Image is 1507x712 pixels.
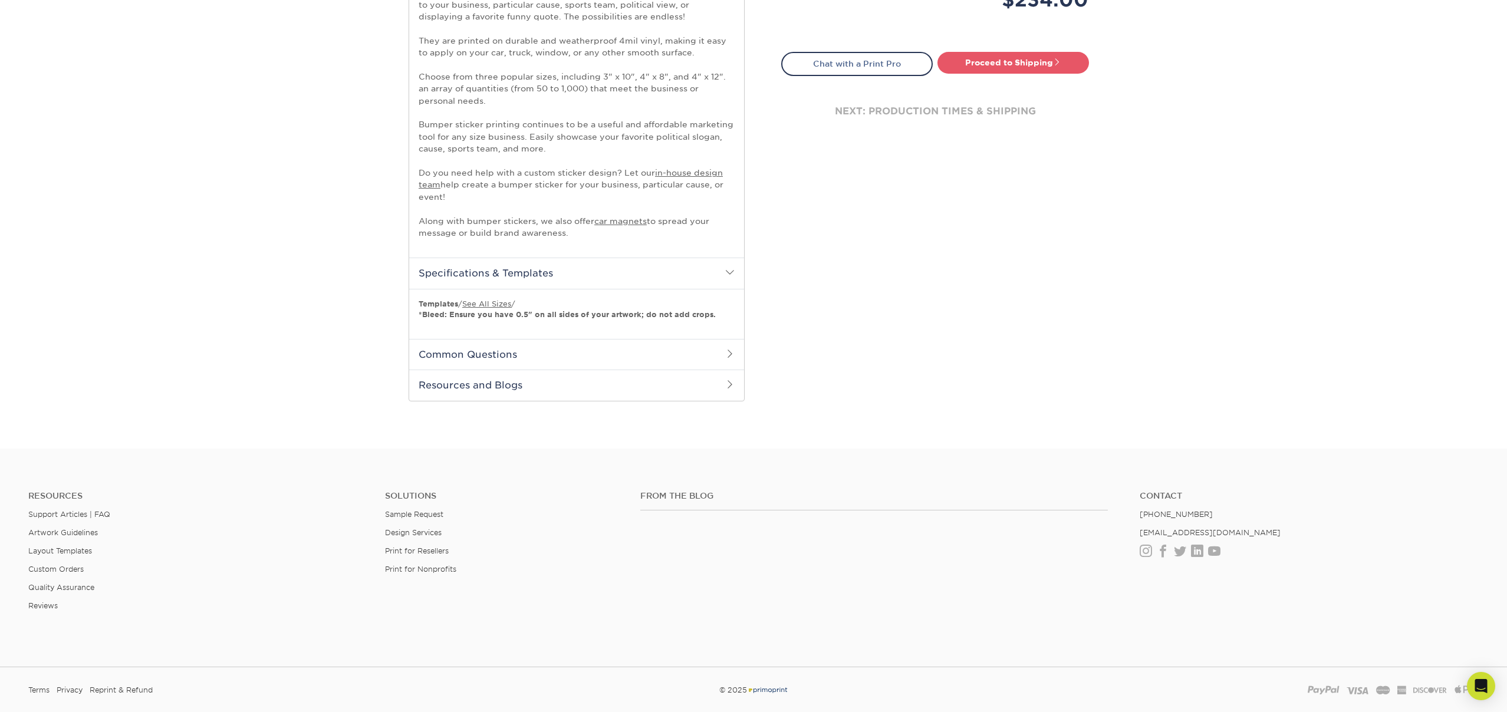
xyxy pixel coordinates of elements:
[747,685,788,694] img: Primoprint
[28,583,94,592] a: Quality Assurance
[28,546,92,555] a: Layout Templates
[385,510,443,519] a: Sample Request
[28,528,98,537] a: Artwork Guidelines
[409,258,744,288] h2: Specifications & Templates
[419,310,716,319] strong: *Bleed: Ensure you have 0.5" on all sides of your artwork; do not add crops.
[1140,491,1479,501] a: Contact
[509,681,998,699] div: © 2025
[385,565,456,573] a: Print for Nonprofits
[57,681,83,699] a: Privacy
[781,52,933,75] a: Chat with a Print Pro
[28,510,110,519] a: Support Articles | FAQ
[28,681,50,699] a: Terms
[640,491,1108,501] h4: From the Blog
[1140,510,1213,519] a: [PHONE_NUMBER]
[937,52,1089,73] a: Proceed to Shipping
[90,681,153,699] a: Reprint & Refund
[594,216,647,226] a: car magnets
[1140,528,1281,537] a: [EMAIL_ADDRESS][DOMAIN_NAME]
[385,546,449,555] a: Print for Resellers
[409,370,744,400] h2: Resources and Blogs
[28,601,58,610] a: Reviews
[28,491,367,501] h4: Resources
[781,76,1089,147] div: next: production times & shipping
[419,299,458,308] b: Templates
[28,565,84,573] a: Custom Orders
[385,528,442,537] a: Design Services
[419,299,735,321] p: / /
[462,299,511,308] a: See All Sizes
[385,491,622,501] h4: Solutions
[1467,672,1495,700] div: Open Intercom Messenger
[409,339,744,370] h2: Common Questions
